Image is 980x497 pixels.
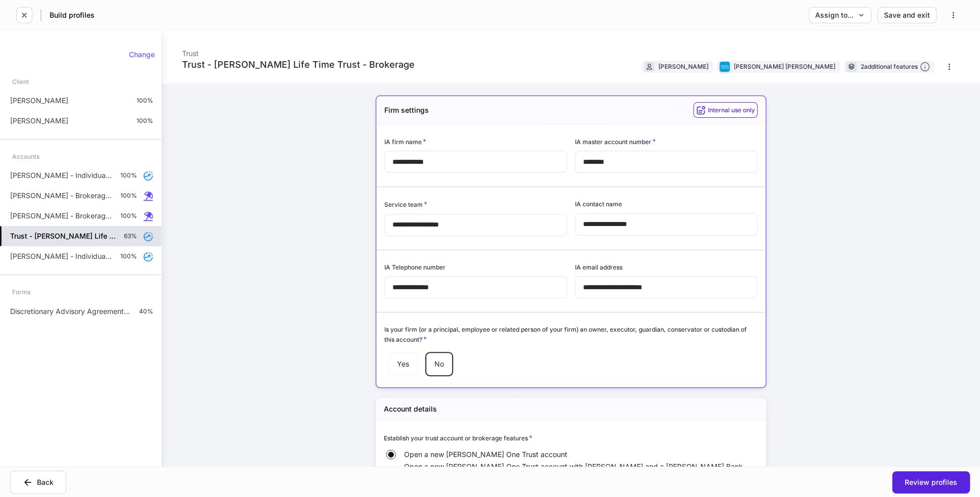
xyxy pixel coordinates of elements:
[124,232,137,240] p: 63%
[120,252,137,260] p: 100%
[23,477,54,487] div: Back
[861,62,930,72] div: 2 additional features
[905,479,957,486] div: Review profiles
[10,471,66,494] button: Back
[404,462,746,492] span: Open a new [PERSON_NAME] One Trust account with [PERSON_NAME] and a [PERSON_NAME] Bank Investor C...
[384,105,429,115] h5: Firm settings
[708,105,755,115] h6: Internal use only
[10,231,116,241] h5: Trust - [PERSON_NAME] Life Time Trust - Brokerage
[815,12,865,19] div: Assign to...
[120,171,137,179] p: 100%
[137,97,153,105] p: 100%
[10,170,112,180] p: [PERSON_NAME] - Individual RMA - Brokerage
[658,62,708,71] div: [PERSON_NAME]
[10,191,112,201] p: [PERSON_NAME] - Brokerage 1
[384,404,437,414] h5: Account details
[10,116,68,126] p: [PERSON_NAME]
[404,449,567,460] span: Open a new [PERSON_NAME] One Trust account
[384,325,758,344] h6: Is your firm (or a principal, employee or related person of your firm) an owner, executor, guardi...
[10,306,131,317] p: Discretionary Advisory Agreement: Client Wrap Fee
[877,7,937,23] button: Save and exit
[384,137,426,147] h6: IA firm name
[10,211,112,221] p: [PERSON_NAME] - Brokerage 2
[884,12,930,19] div: Save and exit
[384,433,532,443] h6: Establish your trust account or brokerage features
[122,47,161,63] button: Change
[734,62,835,71] div: [PERSON_NAME] [PERSON_NAME]
[129,51,155,58] div: Change
[12,73,29,91] div: Client
[809,7,871,23] button: Assign to...
[139,307,153,315] p: 40%
[120,192,137,200] p: 100%
[182,59,415,71] div: Trust - [PERSON_NAME] Life Time Trust - Brokerage
[575,137,656,147] h6: IA master account number
[12,148,39,165] div: Accounts
[50,10,95,20] h5: Build profiles
[10,96,68,106] p: [PERSON_NAME]
[384,262,446,272] h6: IA Telephone number
[384,199,427,209] h6: Service team
[120,212,137,220] p: 100%
[575,199,622,209] h6: IA contact name
[892,471,970,493] button: Review profiles
[182,42,415,59] div: Trust
[12,283,30,301] div: Forms
[10,251,112,261] p: [PERSON_NAME] - Individual RMA - Brokerage
[137,117,153,125] p: 100%
[575,262,622,272] h6: IA email address
[720,62,730,72] img: charles-schwab-BFYFdbvS.png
